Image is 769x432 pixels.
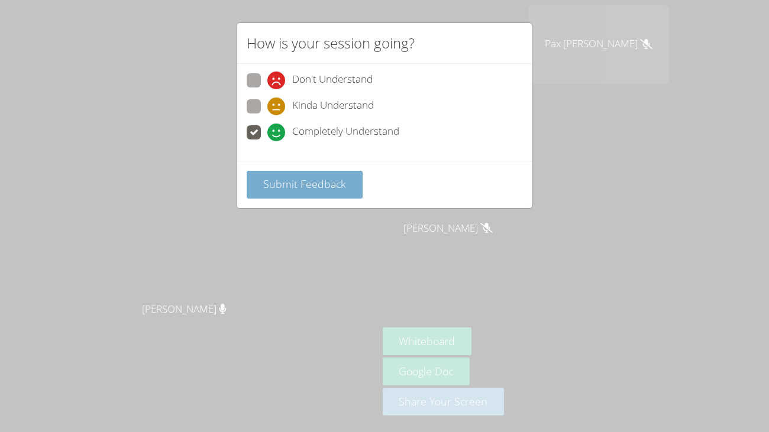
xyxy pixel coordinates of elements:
h2: How is your session going? [247,33,415,54]
span: Completely Understand [292,124,399,141]
span: Kinda Understand [292,98,374,115]
span: Submit Feedback [263,177,346,191]
span: Don't Understand [292,72,373,89]
button: Submit Feedback [247,171,363,199]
